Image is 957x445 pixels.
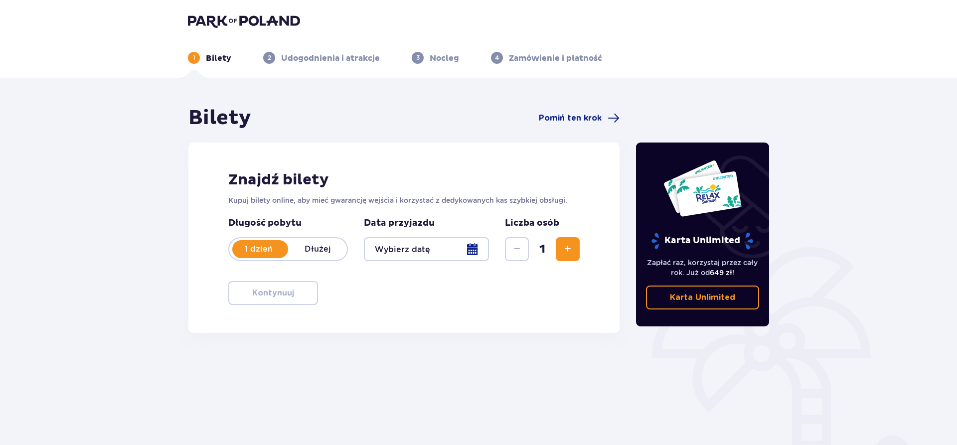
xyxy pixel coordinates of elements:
[505,237,529,261] button: Zmniejsz
[531,242,554,257] span: 1
[539,112,620,124] a: Pomiń ten krok
[539,113,602,124] span: Pomiń ten krok
[268,53,271,62] p: 2
[495,53,499,62] p: 4
[663,159,742,217] img: Dwie karty całoroczne do Suntago z napisem 'UNLIMITED RELAX', na białym tle z tropikalnymi liśćmi...
[228,170,580,189] h2: Znajdź bilety
[193,53,195,62] p: 1
[556,237,580,261] button: Zwiększ
[650,232,754,250] p: Karta Unlimited
[228,217,348,229] p: Długość pobytu
[288,244,347,255] p: Dłużej
[228,195,580,205] p: Kupuj bilety online, aby mieć gwarancję wejścia i korzystać z dedykowanych kas szybkiej obsługi.
[491,52,602,64] div: 4Zamówienie i płatność
[228,281,318,305] button: Kontynuuj
[263,52,380,64] div: 2Udogodnienia i atrakcje
[229,244,288,255] p: 1 dzień
[505,217,559,229] p: Liczba osób
[670,292,735,303] p: Karta Unlimited
[188,14,300,28] img: Park of Poland logo
[416,53,420,62] p: 3
[646,258,760,278] p: Zapłać raz, korzystaj przez cały rok. Już od !
[412,52,459,64] div: 3Nocleg
[710,269,732,277] span: 649 zł
[188,106,251,131] h1: Bilety
[430,53,459,64] p: Nocleg
[364,217,435,229] p: Data przyjazdu
[281,53,380,64] p: Udogodnienia i atrakcje
[252,288,294,298] p: Kontynuuj
[188,52,231,64] div: 1Bilety
[206,53,231,64] p: Bilety
[509,53,602,64] p: Zamówienie i płatność
[646,286,760,309] a: Karta Unlimited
